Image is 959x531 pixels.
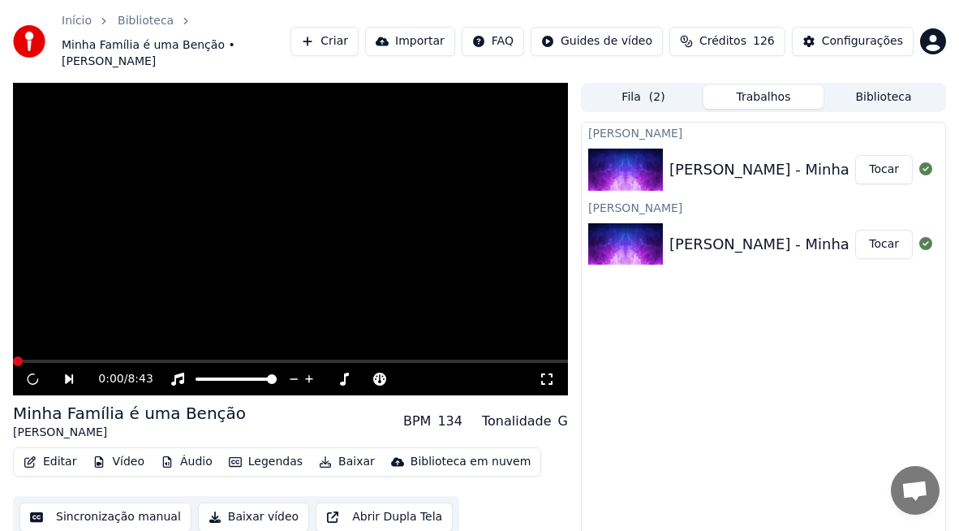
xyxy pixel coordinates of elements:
div: G [558,412,568,431]
span: 0:00 [98,371,123,387]
div: Tonalidade [482,412,552,431]
button: Tocar [855,230,913,259]
img: youka [13,25,45,58]
button: Créditos126 [669,27,785,56]
a: Início [62,13,92,29]
span: 8:43 [127,371,153,387]
span: ( 2 ) [649,89,665,106]
div: Configurações [822,33,903,50]
div: Bate-papo aberto [891,466,940,515]
button: Editar [17,451,83,473]
span: Créditos [699,33,746,50]
button: Baixar [312,451,381,473]
button: Guides de vídeo [531,27,663,56]
div: [PERSON_NAME] [582,123,945,142]
span: 126 [753,33,775,50]
div: / [98,371,137,387]
span: Minha Família é uma Benção • [PERSON_NAME] [62,37,290,70]
div: Biblioteca em nuvem [411,454,531,470]
button: Importar [365,27,455,56]
button: Vídeo [86,451,151,473]
button: Legendas [222,451,309,473]
div: 134 [437,412,462,431]
button: Configurações [792,27,914,56]
div: [PERSON_NAME] [13,425,246,441]
div: BPM [403,412,431,431]
button: Trabalhos [703,85,824,109]
div: [PERSON_NAME] [582,197,945,217]
button: Fila [583,85,703,109]
button: FAQ [462,27,524,56]
nav: breadcrumb [62,13,290,70]
div: Minha Família é uma Benção [13,402,246,425]
button: Criar [290,27,359,56]
a: Biblioteca [118,13,174,29]
button: Biblioteca [824,85,944,109]
button: Tocar [855,155,913,184]
button: Áudio [154,451,219,473]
